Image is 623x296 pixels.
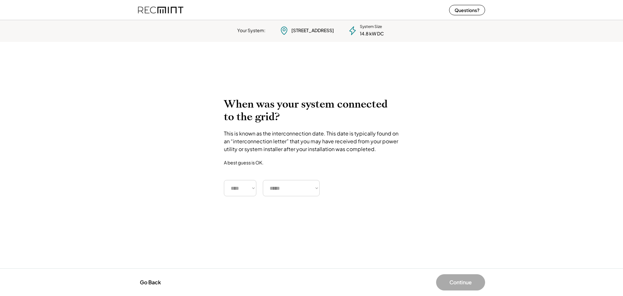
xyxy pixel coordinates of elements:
button: Questions? [449,5,485,15]
div: Your System: [237,27,265,34]
div: 14.8 kW DC [360,31,384,37]
img: recmint-logotype%403x%20%281%29.jpeg [138,1,183,19]
div: [STREET_ADDRESS] [291,27,334,34]
button: Go Back [138,275,163,290]
div: This is known as the interconnection date. This date is typically found on an “interconnection le... [224,130,399,153]
button: Continue [436,274,485,290]
div: A best guess is OK. [224,160,263,165]
h2: When was your system connected to the grid? [224,98,399,123]
div: System Size [360,24,382,30]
